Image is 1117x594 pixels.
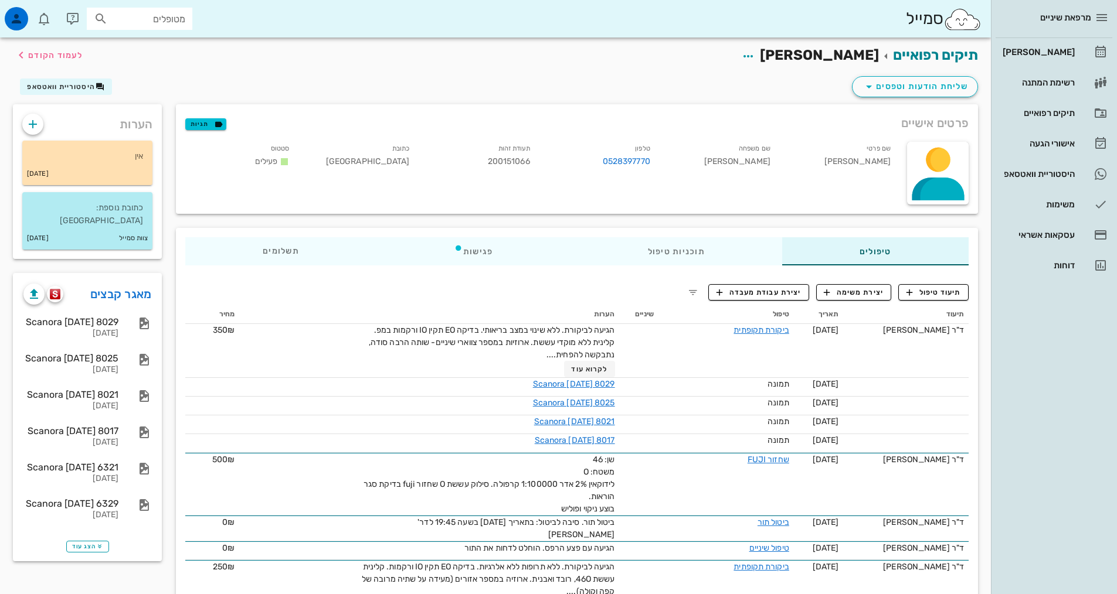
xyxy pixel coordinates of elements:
[23,438,118,448] div: [DATE]
[708,284,809,301] button: יצירת עבודת מעבדה
[901,114,969,132] span: פרטים אישיים
[848,561,964,573] div: ד"ר [PERSON_NAME]
[635,145,650,152] small: טלפון
[326,156,410,166] span: [GEOGRAPHIC_DATA]
[28,50,83,60] span: לעמוד הקודם
[996,251,1112,279] a: דוחות
[734,325,789,335] a: ביקורת תקופתית
[768,435,789,445] span: תמונה
[23,474,118,484] div: [DATE]
[768,417,789,426] span: תמונה
[564,361,615,377] button: לקרוא עוד
[848,324,964,336] div: ד"ר [PERSON_NAME]
[90,285,152,303] a: מאגר קבצים
[271,145,290,152] small: סטטוס
[222,543,235,553] span: 0₪
[20,78,112,95] button: היסטוריית וואטסאפ
[996,129,1112,158] a: אישורי הגעה
[996,190,1112,219] a: משימות
[852,76,978,97] button: שליחת הודעות וטפסים
[996,221,1112,249] a: עסקאות אשראי
[535,435,615,445] a: Scanora [DATE] 8017
[658,305,794,324] th: טיפול
[906,287,961,298] span: תיעוד טיפול
[794,305,843,324] th: תאריך
[23,353,118,364] div: Scanora [DATE] 8025
[749,543,789,553] a: טיפול שיניים
[813,435,839,445] span: [DATE]
[23,510,118,520] div: [DATE]
[768,379,789,389] span: תמונה
[739,145,770,152] small: שם משפחה
[813,455,839,465] span: [DATE]
[72,543,103,550] span: הצג עוד
[813,398,839,408] span: [DATE]
[813,325,839,335] span: [DATE]
[848,542,964,554] div: ד"ר [PERSON_NAME]
[571,237,782,265] div: תוכניות טיפול
[734,562,789,572] a: ביקורת תקופתית
[816,284,892,301] button: יצירת משימה
[1000,78,1075,87] div: רשימת המתנה
[996,99,1112,127] a: תיקים רפואיים
[996,69,1112,97] a: רשימת המתנה
[119,232,148,245] small: צוות סמייל
[867,145,891,152] small: שם פרטי
[848,453,964,466] div: ד"ר [PERSON_NAME]
[603,155,650,168] a: 0528397770
[898,284,969,301] button: תיעוד טיפול
[768,398,789,408] span: תמונה
[50,289,61,299] img: scanora logo
[23,365,118,375] div: [DATE]
[996,160,1112,188] a: תגהיסטוריית וואטסאפ
[23,316,118,327] div: Scanora [DATE] 8029
[27,83,95,91] span: היסטוריית וואטסאפ
[813,543,839,553] span: [DATE]
[27,232,49,245] small: [DATE]
[1040,12,1091,23] span: מרפאת שיניים
[23,498,118,509] div: Scanora [DATE] 6329
[185,305,239,324] th: מחיר
[1000,230,1075,240] div: עסקאות אשראי
[620,305,658,324] th: שיניים
[533,379,615,389] a: Scanora [DATE] 8029
[23,389,118,400] div: Scanora [DATE] 8021
[13,104,162,138] div: הערות
[392,145,410,152] small: כתובת
[66,541,109,552] button: הצג עוד
[813,517,839,527] span: [DATE]
[571,365,607,373] span: לקרוא עוד
[35,9,42,16] span: תג
[32,202,143,227] p: כתובת נוספת: [GEOGRAPHIC_DATA]
[848,516,964,528] div: ד"ר [PERSON_NAME]
[212,455,235,465] span: 500₪
[213,325,235,335] span: 350₪
[717,287,801,298] span: יצירת עבודת מעבדה
[14,45,83,66] button: לעמוד הקודם
[893,47,978,63] a: תיקים רפואיים
[364,455,615,514] span: שן: 46 משטח: O לידוקאין 2% אדר 1:100000 קרפולה. סילוק עששת O שחזור fuji בדיקת סגר הוראות. בוצע ני...
[1000,139,1075,148] div: אישורי הגעה
[185,118,226,130] button: תגיות
[760,47,879,63] span: [PERSON_NAME]
[1000,47,1075,57] div: [PERSON_NAME]
[23,401,118,411] div: [DATE]
[464,543,615,553] span: הגיעה עם פצע הרפס. הוחלט לדחות את התור
[780,139,900,175] div: [PERSON_NAME]
[813,379,839,389] span: [DATE]
[222,517,235,527] span: 0₪
[1000,169,1075,179] div: היסטוריית וואטסאפ
[1000,261,1075,270] div: דוחות
[824,287,884,298] span: יצירת משימה
[906,6,982,32] div: סמייל
[1000,108,1075,118] div: תיקים רפואיים
[213,562,235,572] span: 250₪
[813,562,839,572] span: [DATE]
[32,150,143,163] p: אין
[23,425,118,436] div: Scanora [DATE] 8017
[27,168,49,180] small: [DATE]
[255,156,278,166] span: פעילים
[782,237,969,265] div: טיפולים
[23,329,118,339] div: [DATE]
[376,237,571,265] div: פגישות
